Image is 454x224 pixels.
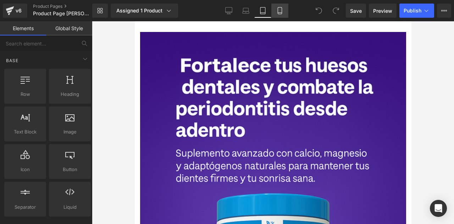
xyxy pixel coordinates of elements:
a: Global Style [46,21,92,35]
span: Publish [404,8,421,13]
span: Separator [6,203,44,211]
a: v6 [3,4,27,18]
button: Undo [312,4,326,18]
span: Button [51,166,89,173]
a: Tablet [254,4,271,18]
div: Assigned 1 Product [116,7,172,14]
a: New Library [92,4,108,18]
span: Heading [51,91,89,98]
span: Text Block [6,128,44,136]
a: Laptop [237,4,254,18]
span: Icon [6,166,44,173]
span: Liquid [51,203,89,211]
div: v6 [14,6,23,15]
a: Preview [369,4,397,18]
span: Product Page [PERSON_NAME] [33,11,90,16]
span: Image [51,128,89,136]
button: Publish [399,4,434,18]
span: Row [6,91,44,98]
span: Base [5,57,19,64]
span: Preview [373,7,392,15]
button: More [437,4,451,18]
a: Product Pages [33,4,104,9]
a: Desktop [220,4,237,18]
div: Open Intercom Messenger [430,200,447,217]
button: Redo [329,4,343,18]
a: Mobile [271,4,288,18]
span: Save [350,7,362,15]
